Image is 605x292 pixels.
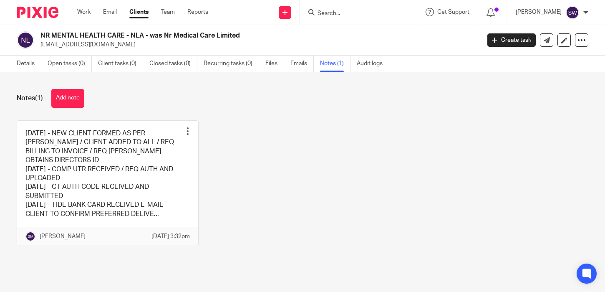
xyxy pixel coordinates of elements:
a: Audit logs [357,56,389,72]
a: Work [77,8,91,16]
a: Reports [187,8,208,16]
a: Create task [487,33,536,47]
a: Clients [129,8,149,16]
a: Team [161,8,175,16]
p: [PERSON_NAME] [516,8,562,16]
img: svg%3E [566,6,579,19]
a: Client tasks (0) [98,56,143,72]
a: Files [265,56,284,72]
p: [DATE] 3:32pm [151,232,190,241]
span: (1) [35,95,43,102]
p: [EMAIL_ADDRESS][DOMAIN_NAME] [40,41,475,49]
a: Open tasks (0) [48,56,92,72]
a: Notes (1) [320,56,350,72]
button: Add note [51,89,84,108]
a: Closed tasks (0) [149,56,197,72]
img: Pixie [17,7,58,18]
h2: NR MENTAL HEALTH CARE - NLA - was Nr Medical Care Limited [40,31,388,40]
a: Email [103,8,117,16]
h1: Notes [17,94,43,103]
p: [PERSON_NAME] [40,232,86,241]
a: Details [17,56,41,72]
input: Search [317,10,392,18]
span: Get Support [437,9,469,15]
img: svg%3E [25,231,35,241]
a: Recurring tasks (0) [204,56,259,72]
a: Emails [290,56,314,72]
img: svg%3E [17,31,34,49]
